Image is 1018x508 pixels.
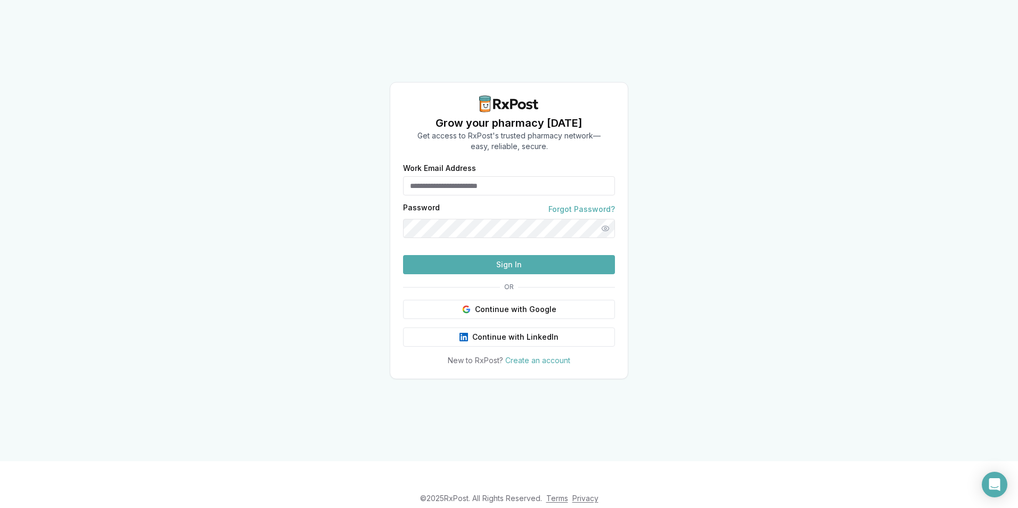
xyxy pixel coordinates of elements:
div: Open Intercom Messenger [982,472,1007,497]
img: LinkedIn [459,333,468,341]
button: Sign In [403,255,615,274]
button: Continue with Google [403,300,615,319]
p: Get access to RxPost's trusted pharmacy network— easy, reliable, secure. [417,130,601,152]
img: RxPost Logo [475,95,543,112]
img: Google [462,305,471,314]
span: OR [500,283,518,291]
label: Work Email Address [403,165,615,172]
a: Forgot Password? [548,204,615,215]
label: Password [403,204,440,215]
button: Continue with LinkedIn [403,327,615,347]
a: Terms [546,494,568,503]
span: New to RxPost? [448,356,503,365]
button: Show password [596,219,615,238]
a: Privacy [572,494,598,503]
h1: Grow your pharmacy [DATE] [417,116,601,130]
a: Create an account [505,356,570,365]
